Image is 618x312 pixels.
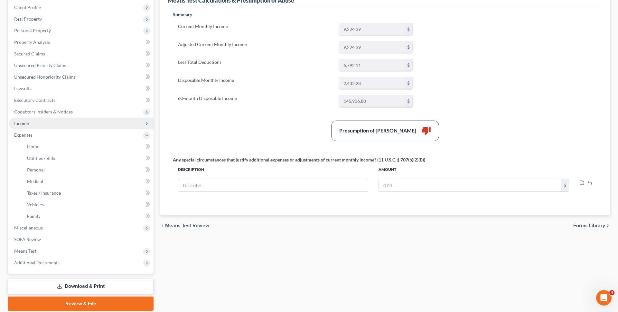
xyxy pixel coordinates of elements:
span: Medical [27,179,43,184]
label: Adjusted Current Monthly Income [175,41,335,54]
a: Personal [22,164,154,176]
span: 4 [609,290,614,295]
span: Unsecured Nonpriority Claims [14,74,76,80]
span: Miscellaneous [14,225,43,230]
a: Property Analysis [9,36,154,48]
a: Download & Print [8,279,154,294]
th: Amount [373,163,574,176]
div: $ [405,77,412,89]
span: Utilities / Bills [27,155,55,161]
input: 0.00 [339,77,405,89]
a: Family [22,210,154,222]
input: 0.00 [339,59,405,71]
a: Lawsuits [9,83,154,94]
span: Property Analysis [14,39,50,45]
span: Family [27,213,41,219]
a: Vehicles [22,199,154,210]
span: Means Test [14,248,36,254]
div: $ [405,59,412,71]
span: Personal Property [14,28,51,33]
a: Utilities / Bills [22,152,154,164]
div: $ [405,41,412,54]
iframe: Intercom live chat [596,290,612,306]
a: Review & File [8,297,154,311]
span: Real Property [14,16,42,22]
a: Home [22,141,154,152]
span: Taxes / Insurance [27,190,61,196]
div: $ [405,95,412,107]
span: Executory Contracts [14,97,55,103]
label: Less Total Deductions [175,59,335,72]
input: Describe... [178,179,368,191]
a: Unsecured Nonpriority Claims [9,71,154,83]
th: Description [173,163,373,176]
label: Disposable Monthly Income [175,77,335,90]
span: Unsecured Priority Claims [14,63,67,68]
i: thumb_down [421,126,431,136]
span: Home [27,144,39,149]
i: chevron_right [605,223,610,228]
span: Means Test Review [165,223,209,228]
i: chevron_left [160,223,165,228]
label: 60-month Disposable Income [175,95,335,108]
span: Income [14,121,29,126]
div: $ [561,179,569,191]
button: Forms Library chevron_right [573,223,610,228]
input: 0.00 [339,23,405,35]
span: Secured Claims [14,51,45,56]
button: chevron_left Means Test Review [160,223,209,228]
label: Current Monthly Income [175,23,335,36]
span: Personal [27,167,45,172]
span: Forms Library [573,223,605,228]
span: Lawsuits [14,86,32,91]
span: Client Profile [14,5,41,10]
a: Secured Claims [9,48,154,60]
span: Codebtors Insiders & Notices [14,109,73,114]
div: $ [405,23,412,35]
span: SOFA Review [14,237,41,242]
input: 0.00 [379,179,561,191]
a: SOFA Review [9,234,154,245]
a: Medical [22,176,154,187]
div: Presumption of [PERSON_NAME] [339,127,416,134]
input: 0.00 [339,41,405,54]
span: Additional Documents [14,260,60,265]
a: Unsecured Priority Claims [9,60,154,71]
div: Any special circumstances that justify additional expenses or adjustments of current monthly inco... [173,157,425,163]
a: Taxes / Insurance [22,187,154,199]
p: Summary [173,11,418,18]
span: Expenses [14,132,33,138]
input: 0.00 [339,95,405,107]
a: Executory Contracts [9,94,154,106]
span: Vehicles [27,202,44,207]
